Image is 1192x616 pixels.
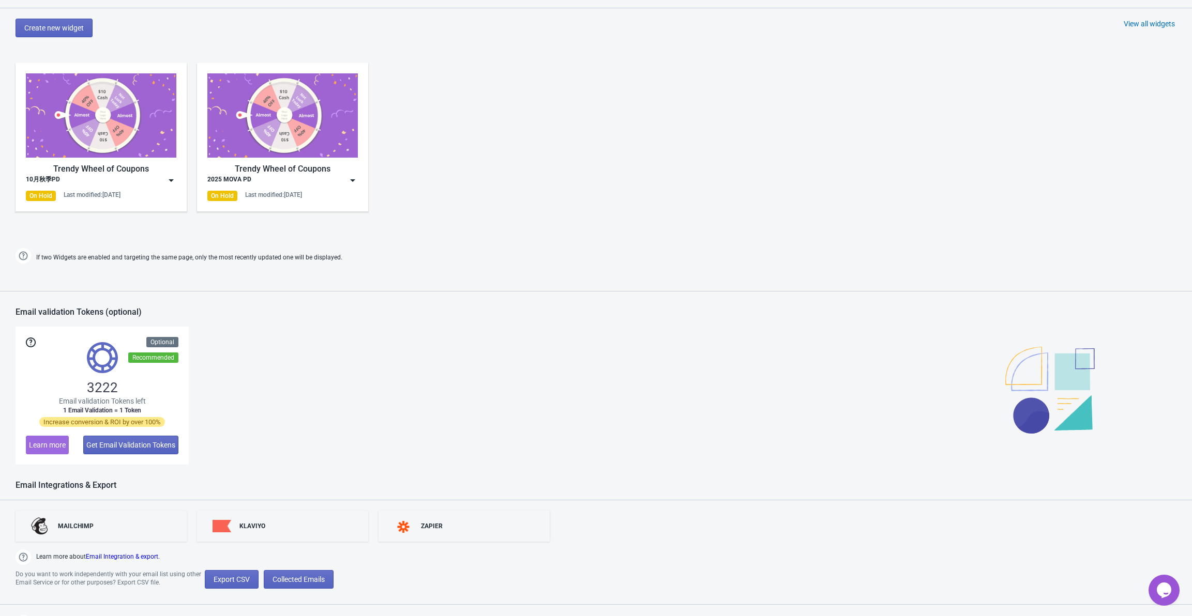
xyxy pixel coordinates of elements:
img: dropdown.png [166,175,176,186]
img: klaviyo.png [213,520,231,533]
a: Email Integration & export [86,553,158,560]
button: Export CSV [205,570,259,589]
img: illustration.svg [1005,347,1095,434]
div: View all widgets [1124,19,1175,29]
button: Collected Emails [264,570,334,589]
img: help.png [16,248,31,264]
img: help.png [16,549,31,565]
div: Trendy Wheel of Coupons [207,163,358,175]
span: Learn more [29,441,66,449]
div: On Hold [207,191,237,201]
button: Learn more [26,436,69,454]
div: Recommended [128,352,178,363]
iframe: chat widget [1149,575,1182,606]
span: 1 Email Validation = 1 Token [63,406,141,414]
span: Collected Emails [273,575,325,583]
span: Learn more about . [36,552,160,565]
img: tokens.svg [87,342,118,373]
span: Create new widget [24,24,84,32]
div: Trendy Wheel of Coupons [26,163,176,175]
img: trendy_game.png [26,73,176,158]
div: Last modified: [DATE] [64,191,120,199]
img: mailchimp.png [31,517,50,535]
div: Optional [146,337,178,347]
div: KLAVIYO [239,522,265,530]
span: Get Email Validation Tokens [86,441,175,449]
span: Email validation Tokens left [59,396,146,406]
button: Get Email Validation Tokens [83,436,178,454]
div: On Hold [26,191,56,201]
div: 2025 MOVA PD [207,175,251,186]
div: 10月秋季PD [26,175,60,186]
span: Increase conversion & ROI by over 100% [39,417,165,427]
div: ZAPIER [421,522,443,530]
span: If two Widgets are enabled and targeting the same page, only the most recently updated one will b... [36,249,342,266]
span: Export CSV [214,575,250,583]
span: 3222 [87,379,118,396]
img: trendy_game.png [207,73,358,158]
div: Do you want to work independently with your email list using other Email Service or for other pur... [16,570,205,589]
div: Last modified: [DATE] [245,191,302,199]
img: dropdown.png [348,175,358,186]
img: zapier.svg [394,521,413,533]
button: Create new widget [16,19,93,37]
div: MAILCHIMP [58,522,94,530]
